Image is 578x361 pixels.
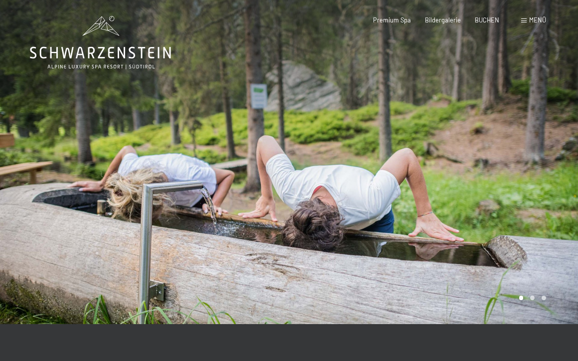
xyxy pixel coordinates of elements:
div: Carousel Page 3 [542,296,546,300]
div: Carousel Page 1 (Current Slide) [519,296,524,300]
a: BUCHEN [475,16,499,24]
div: Carousel Pagination [516,296,546,300]
span: Menü [529,16,546,24]
a: Premium Spa [373,16,411,24]
div: Carousel Page 2 [530,296,535,300]
a: Bildergalerie [425,16,461,24]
